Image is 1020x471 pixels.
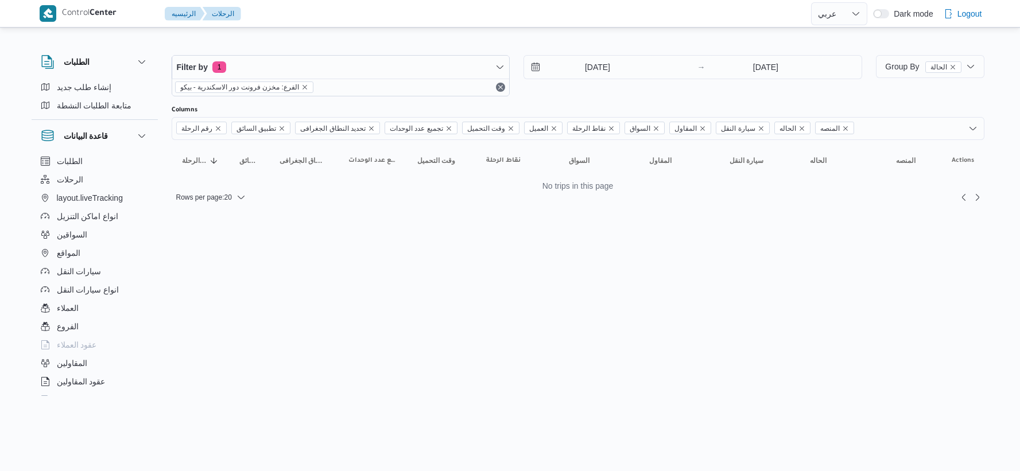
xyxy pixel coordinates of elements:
[36,299,153,317] button: العملاء
[300,122,366,135] span: تحديد النطاق الجغرافى
[57,246,80,260] span: المواقع
[649,156,672,165] span: المقاول
[842,125,849,132] button: Remove المنصه from selection in this group
[64,129,108,143] h3: قاعدة البيانات
[212,61,226,73] span: 1 active filters
[524,122,563,134] span: العميل
[462,122,519,134] span: وقت التحميل
[57,99,132,112] span: متابعة الطلبات النشطة
[236,122,276,135] span: تطبيق السائق
[368,125,375,132] button: Remove تحديد النطاق الجغرافى from selection in this group
[301,84,308,91] button: remove selected entity
[239,156,259,165] span: تطبيق السائق
[177,60,208,74] span: Filter by
[494,80,507,94] button: Remove
[172,106,197,115] label: Columns
[721,122,755,135] span: سيارة النقل
[176,122,227,134] span: رقم الرحلة
[674,122,697,135] span: المقاول
[820,122,840,135] span: المنصه
[925,61,961,73] span: الحالة
[669,122,711,134] span: المقاول
[57,320,79,333] span: الفروع
[182,156,207,165] span: رقم الرحلة; Sorted in descending order
[725,151,794,170] button: سيارة النقل
[348,156,397,165] span: تجميع عدد الوحدات
[550,125,557,132] button: Remove العميل from selection in this group
[390,122,443,135] span: تجميع عدد الوحدات
[891,151,921,170] button: المنصه
[57,338,97,352] span: عقود العملاء
[699,125,706,132] button: Remove المقاول from selection in this group
[36,78,153,96] button: إنشاء طلب جديد
[36,225,153,244] button: السواقين
[653,125,660,132] button: Remove السواق from selection in this group
[177,151,223,170] button: رقم الرحلةSorted in descending order
[798,125,805,132] button: Remove الحاله from selection in this group
[569,156,589,165] span: السواق
[608,125,615,132] button: Remove نقاط الرحلة from selection in this group
[805,151,880,170] button: الحاله
[57,173,83,186] span: الرحلات
[952,156,974,165] span: Actions
[57,301,79,315] span: العملاء
[32,152,158,400] div: قاعدة البيانات
[36,244,153,262] button: المواقع
[896,156,916,165] span: المنصه
[36,391,153,409] button: اجهزة التليفون
[210,156,219,165] svg: Sorted in descending order
[625,122,665,134] span: السواق
[172,56,510,79] button: Filter by1 active filters
[57,375,106,388] span: عقود المقاولين
[968,124,978,133] button: Open list of options
[36,281,153,299] button: انواع سيارات النقل
[235,151,263,170] button: تطبيق السائق
[885,62,961,71] span: Group By الحالة
[645,151,713,170] button: المقاول
[275,151,332,170] button: تحديد النطاق الجغرافى
[949,64,956,71] button: remove selected entity
[57,283,119,297] span: انواع سيارات النقل
[572,122,606,135] span: نقاط الرحلة
[779,122,796,135] span: الحاله
[295,122,380,134] span: تحديد النطاق الجغرافى
[203,7,241,21] button: الرحلات
[90,9,117,18] b: Center
[774,122,810,134] span: الحاله
[564,151,633,170] button: السواق
[57,264,102,278] span: سيارات النقل
[57,393,104,407] span: اجهزة التليفون
[278,125,285,132] button: Remove تطبيق السائق from selection in this group
[889,9,933,18] span: Dark mode
[215,125,222,132] button: Remove رقم الرحلة from selection in this group
[36,96,153,115] button: متابعة الطلبات النشطة
[486,156,521,165] span: نقاط الرحلة
[957,7,982,21] span: Logout
[36,207,153,225] button: انواع اماكن التنزيل
[708,56,823,79] input: Press the down key to open a popover containing a calendar.
[567,122,620,134] span: نقاط الرحلة
[180,82,299,92] span: الفرع: مخزن فرونت دور الاسكندرية - بيكو
[630,122,650,135] span: السواق
[64,55,90,69] h3: الطلبات
[36,262,153,281] button: سيارات النقل
[413,151,470,170] button: وقت التحميل
[57,356,87,370] span: المقاولين
[930,62,947,72] span: الحالة
[524,56,654,79] input: Press the down key to open a popover containing a calendar.
[810,156,827,165] span: الحاله
[507,125,514,132] button: Remove وقت التحميل from selection in this group
[876,55,984,78] button: Group Byالحالةremove selected entity
[231,122,290,134] span: تطبيق السائق
[57,228,87,242] span: السواقين
[939,2,987,25] button: Logout
[36,372,153,391] button: عقود المقاولين
[445,125,452,132] button: Remove تجميع عدد الوحدات from selection in this group
[730,156,763,165] span: سيارة النقل
[36,152,153,170] button: الطلبات
[36,170,153,189] button: الرحلات
[385,122,457,134] span: تجميع عدد الوحدات
[41,129,149,143] button: قاعدة البيانات
[36,354,153,372] button: المقاولين
[175,81,313,93] span: الفرع: مخزن فرونت دور الاسكندرية - بيكو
